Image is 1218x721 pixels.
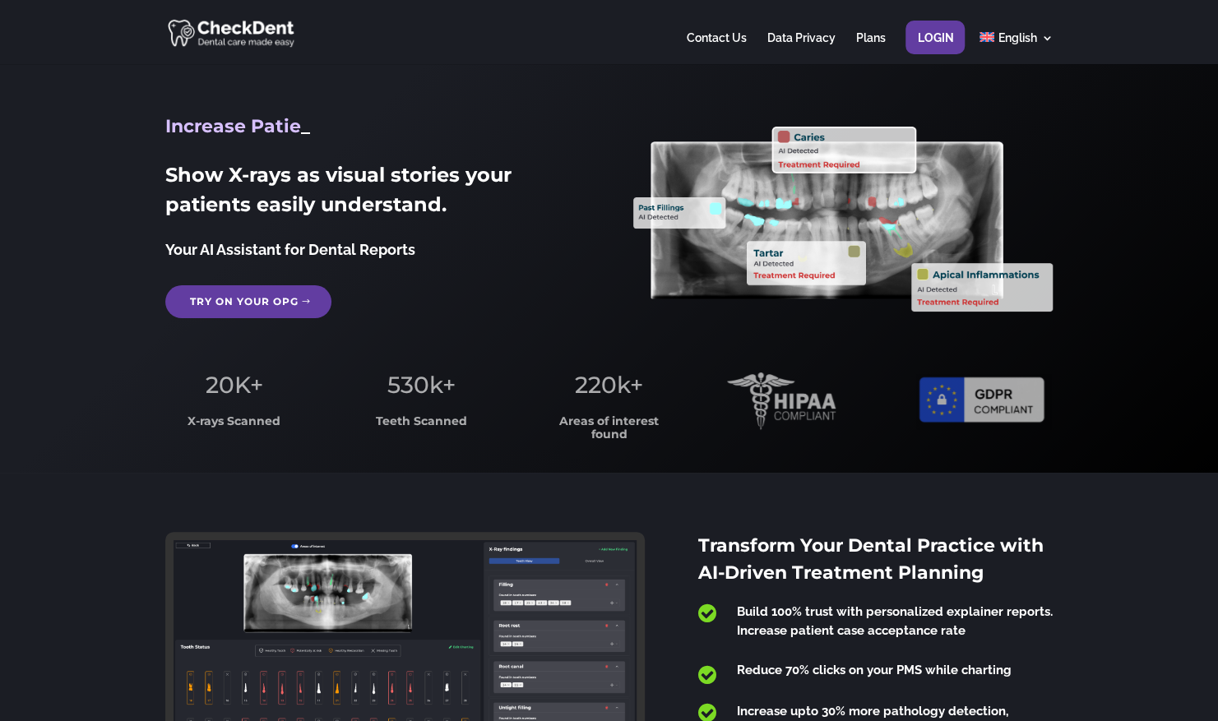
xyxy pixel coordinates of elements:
[165,160,585,228] h2: Show X-rays as visual stories your patients easily understand.
[686,32,746,64] a: Contact Us
[855,32,885,64] a: Plans
[998,31,1037,44] span: English
[301,115,310,137] span: _
[540,415,678,449] h3: Areas of interest found
[387,371,456,399] span: 530k+
[917,32,953,64] a: Login
[698,664,716,686] span: 
[698,603,716,624] span: 
[165,115,301,137] span: Increase Patie
[737,663,1012,677] span: Reduce 70% clicks on your PMS while charting
[633,127,1053,312] img: X_Ray_annotated
[168,16,297,49] img: CheckDent AI
[737,604,1053,638] span: Build 100% trust with personalized explainer reports. Increase patient case acceptance rate
[698,534,1044,584] span: Transform Your Dental Practice with AI-Driven Treatment Planning
[979,32,1053,64] a: English
[766,32,835,64] a: Data Privacy
[206,371,263,399] span: 20K+
[165,285,331,318] a: Try on your OPG
[575,371,643,399] span: 220k+
[165,241,415,258] span: Your AI Assistant for Dental Reports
